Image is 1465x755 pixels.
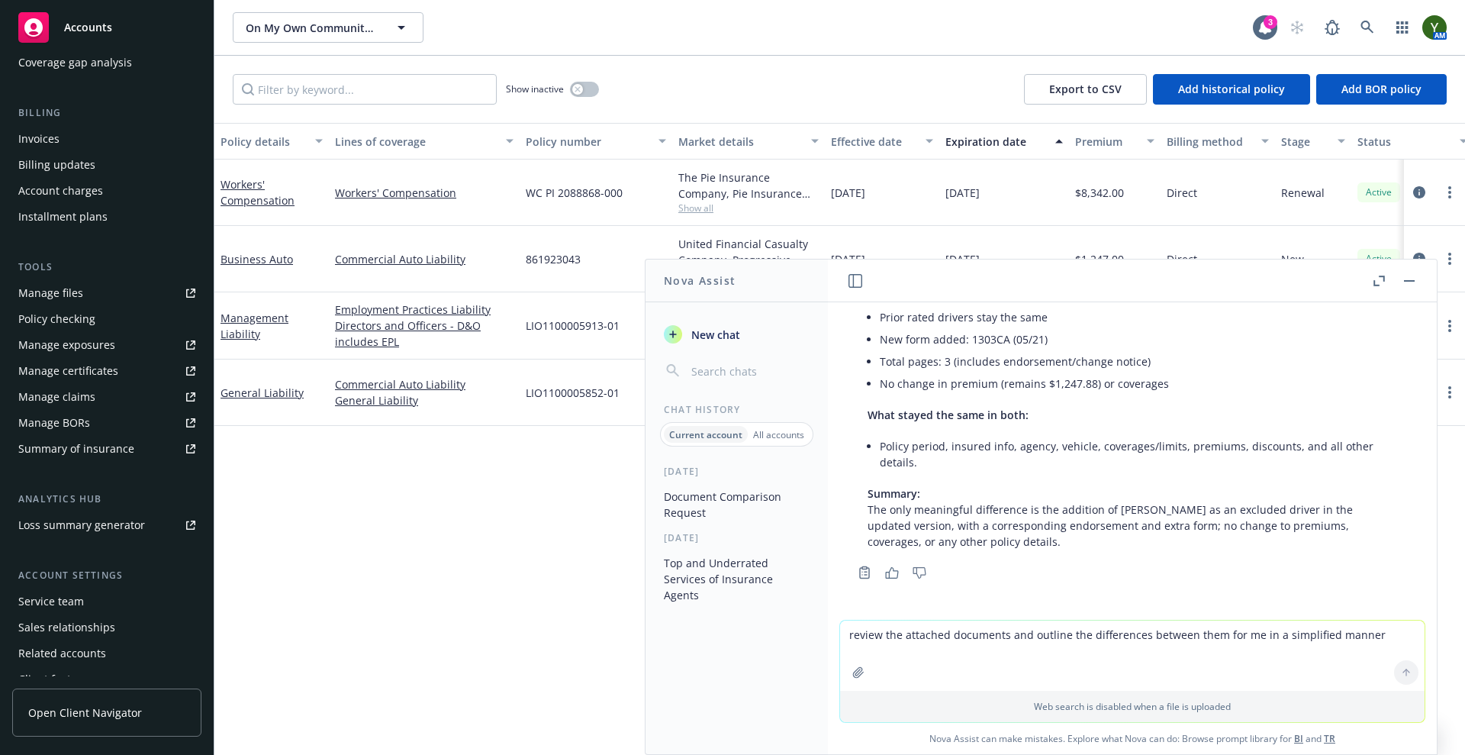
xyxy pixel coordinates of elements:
[858,566,871,579] svg: Copy to clipboard
[1167,185,1197,201] span: Direct
[506,82,564,95] span: Show inactive
[1178,82,1285,96] span: Add historical policy
[329,123,520,160] button: Lines of coverage
[12,589,201,614] a: Service team
[12,127,201,151] a: Invoices
[12,105,201,121] div: Billing
[12,260,201,275] div: Tools
[246,20,378,36] span: On My Own Community Services
[669,428,742,441] p: Current account
[18,437,134,461] div: Summary of insurance
[1264,15,1277,29] div: 3
[1441,317,1459,335] a: more
[1387,12,1418,43] a: Switch app
[688,360,810,382] input: Search chats
[646,531,828,544] div: [DATE]
[12,50,201,75] a: Coverage gap analysis
[12,492,201,507] div: Analytics hub
[1352,12,1383,43] a: Search
[18,513,145,537] div: Loss summary generator
[18,153,95,177] div: Billing updates
[526,385,620,401] span: LIO1100005852-01
[18,411,90,435] div: Manage BORs
[678,202,819,215] span: Show all
[12,359,201,383] a: Manage certificates
[526,134,649,150] div: Policy number
[12,667,201,692] a: Client features
[658,550,816,608] button: Top and Underrated Services of Insurance Agents
[658,321,816,348] button: New chat
[526,251,581,267] span: 861923043
[868,486,1397,550] p: The only meaningful difference is the addition of [PERSON_NAME] as an excluded driver in the upda...
[335,318,514,350] a: Directors and Officers - D&O includes EPL
[1281,185,1325,201] span: Renewal
[18,127,60,151] div: Invoices
[1317,12,1347,43] a: Report a Bug
[646,465,828,478] div: [DATE]
[1316,74,1447,105] button: Add BOR policy
[1441,250,1459,268] a: more
[12,437,201,461] a: Summary of insurance
[1441,383,1459,402] a: more
[1324,732,1335,745] a: TR
[12,281,201,305] a: Manage files
[18,50,132,75] div: Coverage gap analysis
[658,484,816,525] button: Document Comparison Request
[831,134,916,150] div: Effective date
[825,123,939,160] button: Effective date
[664,273,736,289] h1: Nova Assist
[1075,185,1124,201] span: $8,342.00
[18,667,94,692] div: Client features
[12,641,201,666] a: Related accounts
[335,251,514,267] a: Commercial Auto Liability
[849,700,1415,713] p: Web search is disabled when a file is uploaded
[526,185,623,201] span: WC PI 2088868-000
[1167,251,1197,267] span: Direct
[335,302,514,318] a: Employment Practices Liability
[688,327,740,343] span: New chat
[1422,15,1447,40] img: photo
[1341,82,1422,96] span: Add BOR policy
[18,589,84,614] div: Service team
[221,134,306,150] div: Policy details
[646,403,828,416] div: Chat History
[1167,134,1252,150] div: Billing method
[880,435,1397,473] li: Policy period, insured info, agency, vehicle, coverages/limits, premiums, discounts, and all othe...
[1281,134,1328,150] div: Stage
[1281,251,1304,267] span: New
[12,307,201,331] a: Policy checking
[18,641,106,666] div: Related accounts
[18,307,95,331] div: Policy checking
[18,333,115,357] div: Manage exposures
[221,252,293,266] a: Business Auto
[945,251,980,267] span: [DATE]
[1275,123,1351,160] button: Stage
[12,568,201,583] div: Account settings
[12,513,201,537] a: Loss summary generator
[939,123,1069,160] button: Expiration date
[221,177,295,208] a: Workers' Compensation
[1075,134,1138,150] div: Premium
[1294,732,1303,745] a: BI
[18,615,115,640] div: Sales relationships
[221,386,304,400] a: General Liability
[834,723,1431,754] span: Nova Assist can make mistakes. Explore what Nova can do: Browse prompt library for and
[945,185,980,201] span: [DATE]
[233,74,497,105] input: Filter by keyword...
[880,350,1397,373] li: Total pages: 3 (includes endorsement/change notice)
[12,385,201,409] a: Manage claims
[335,134,497,150] div: Lines of coverage
[520,123,672,160] button: Policy number
[678,236,819,268] div: United Financial Casualty Company, Progressive
[1357,134,1451,150] div: Status
[18,385,95,409] div: Manage claims
[1049,82,1122,96] span: Export to CSV
[12,6,201,49] a: Accounts
[1282,12,1312,43] a: Start snowing
[880,373,1397,395] li: No change in premium (remains $1,247.88) or coverages
[1441,183,1459,202] a: more
[880,306,1397,328] li: Prior rated drivers stay the same
[18,359,118,383] div: Manage certificates
[678,134,802,150] div: Market details
[753,428,804,441] p: All accounts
